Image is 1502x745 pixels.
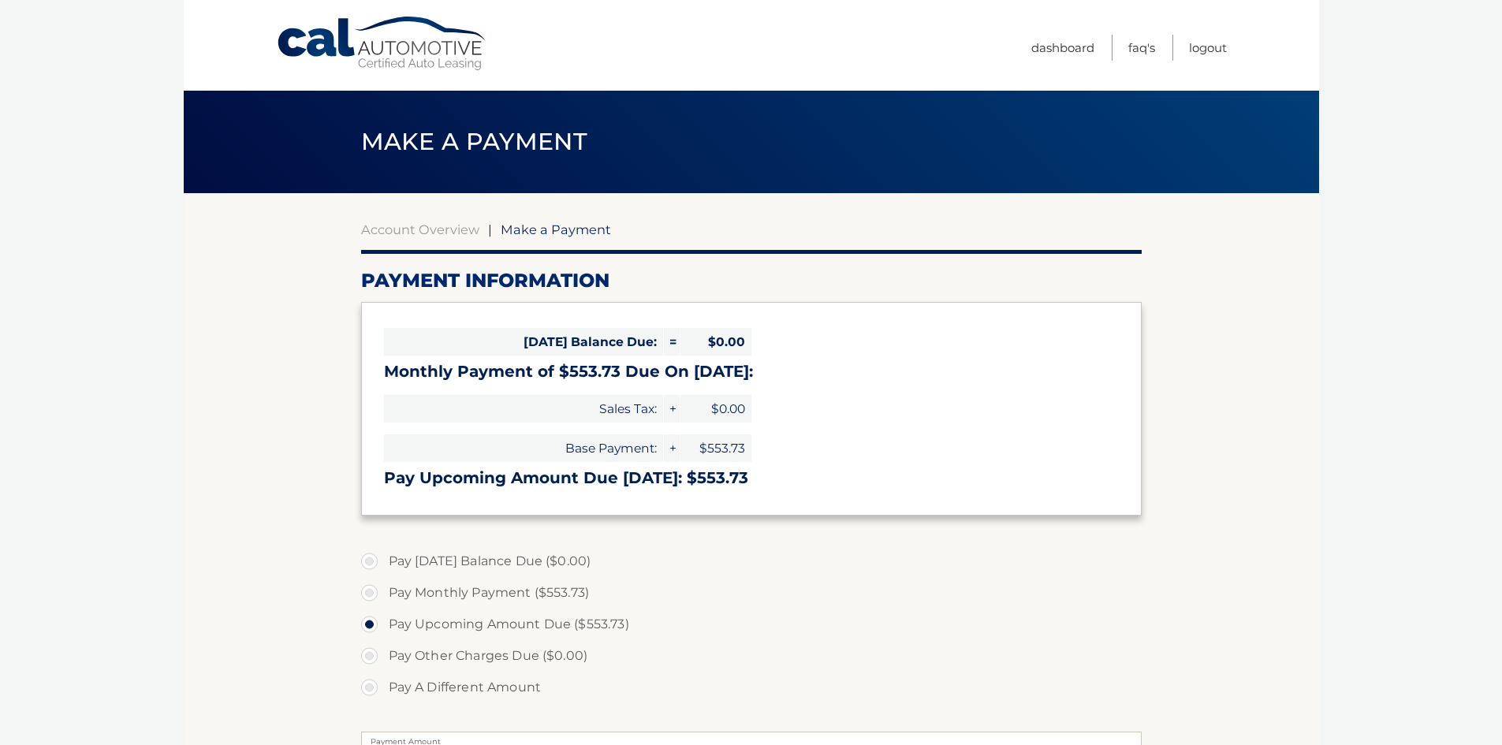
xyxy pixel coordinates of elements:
[361,640,1142,672] label: Pay Other Charges Due ($0.00)
[384,362,1119,382] h3: Monthly Payment of $553.73 Due On [DATE]:
[501,222,611,237] span: Make a Payment
[664,328,680,356] span: =
[384,468,1119,488] h3: Pay Upcoming Amount Due [DATE]: $553.73
[1128,35,1155,61] a: FAQ's
[361,546,1142,577] label: Pay [DATE] Balance Due ($0.00)
[361,732,1142,744] label: Payment Amount
[680,328,751,356] span: $0.00
[276,16,489,72] a: Cal Automotive
[361,269,1142,292] h2: Payment Information
[361,577,1142,609] label: Pay Monthly Payment ($553.73)
[664,434,680,462] span: +
[361,127,587,156] span: Make a Payment
[1189,35,1227,61] a: Logout
[680,434,751,462] span: $553.73
[361,222,479,237] a: Account Overview
[361,609,1142,640] label: Pay Upcoming Amount Due ($553.73)
[384,434,663,462] span: Base Payment:
[361,672,1142,703] label: Pay A Different Amount
[1031,35,1094,61] a: Dashboard
[664,395,680,423] span: +
[384,328,663,356] span: [DATE] Balance Due:
[680,395,751,423] span: $0.00
[488,222,492,237] span: |
[384,395,663,423] span: Sales Tax:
